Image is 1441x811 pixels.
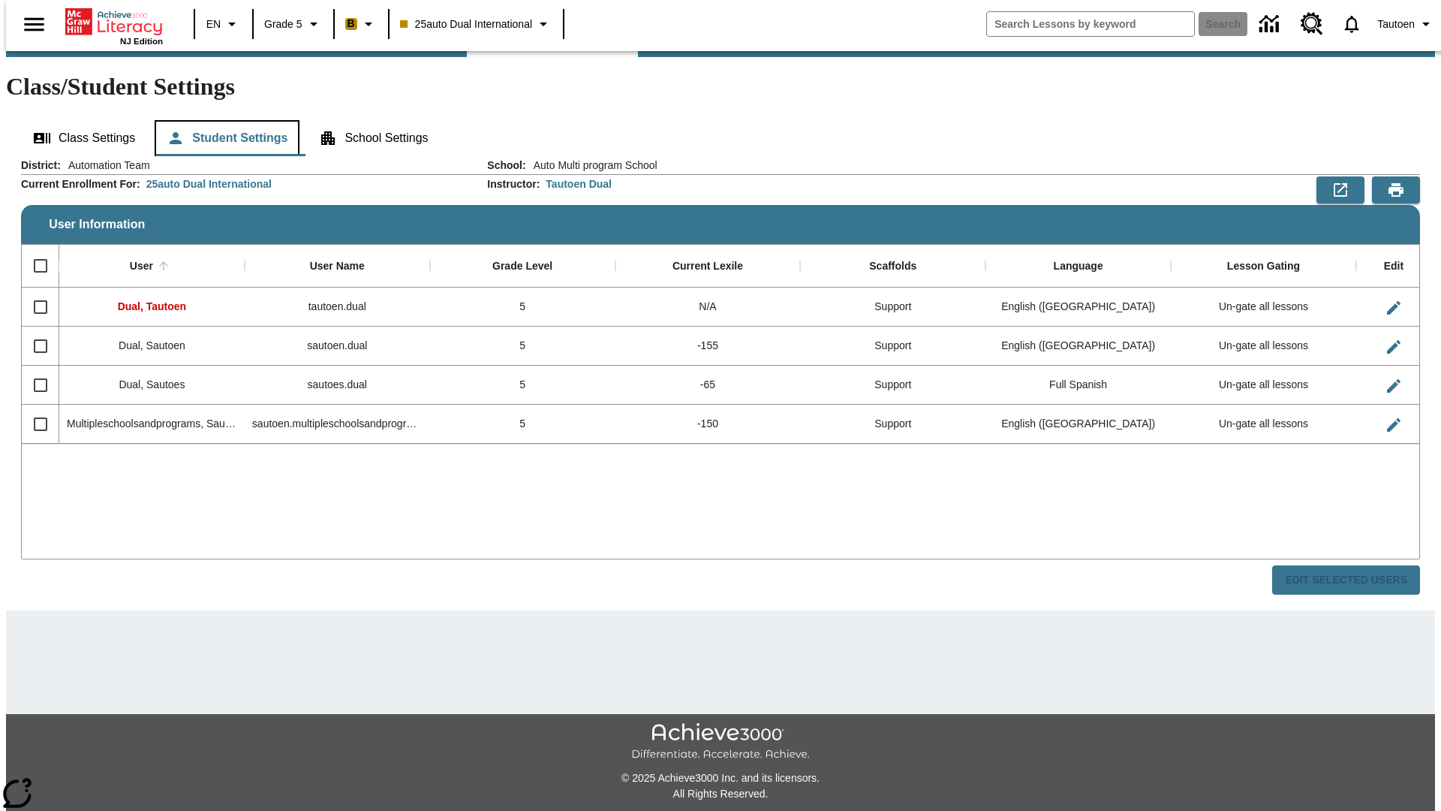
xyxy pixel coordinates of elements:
div: -155 [615,327,801,366]
div: 5 [430,366,615,405]
div: sautoen.dual [245,327,430,366]
div: -150 [615,405,801,444]
div: sautoen.multipleschoolsandprograms [245,405,430,444]
input: search field [987,12,1194,36]
div: Class/Student Settings [21,120,1420,156]
button: Print Preview [1372,176,1420,204]
button: Edit User [1379,410,1409,440]
button: Edit User [1379,371,1409,401]
div: User Name [310,260,365,273]
h2: District : [21,159,61,172]
button: Open side menu [12,2,56,47]
a: Home [65,7,163,37]
button: Class Settings [21,120,147,156]
div: English (US) [985,405,1171,444]
span: Tautoen [1377,17,1415,32]
h2: Current Enrollment For : [21,178,140,191]
span: Dual, Sautoen [119,339,185,351]
div: User Information [21,158,1420,595]
h1: Class/Student Settings [6,73,1435,101]
a: Data Center [1250,4,1292,45]
button: Grade: Grade 5, Select a grade [258,11,329,38]
span: EN [206,17,221,32]
div: Support [800,288,985,327]
div: -65 [615,366,801,405]
p: All Rights Reserved. [6,786,1435,802]
div: 25auto Dual International [146,176,272,191]
button: Export to CSV [1316,176,1364,204]
div: Full Spanish [985,366,1171,405]
div: Lesson Gating [1227,260,1300,273]
span: Multipleschoolsandprograms, Sautoen [67,418,245,430]
div: Un-gate all lessons [1171,327,1356,366]
span: Dual, Tautoen [118,300,187,312]
button: Edit User [1379,332,1409,362]
button: Student Settings [155,120,299,156]
div: Grade Level [492,260,552,273]
p: © 2025 Achieve3000 Inc. and its licensors. [6,770,1435,786]
div: 5 [430,405,615,444]
span: 25auto Dual International [400,17,532,32]
button: Class: 25auto Dual International, Select your class [394,11,558,38]
div: Scaffolds [869,260,916,273]
span: Dual, Sautoes [119,378,185,390]
h2: School : [487,159,525,172]
button: Edit User [1379,293,1409,323]
div: N/A [615,288,801,327]
div: User [130,260,153,273]
span: NJ Edition [120,37,163,46]
div: Support [800,366,985,405]
div: Support [800,405,985,444]
span: Automation Team [61,158,150,173]
div: English (US) [985,288,1171,327]
div: Un-gate all lessons [1171,366,1356,405]
button: Language: EN, Select a language [200,11,248,38]
div: Un-gate all lessons [1171,288,1356,327]
h2: Instructor : [487,178,540,191]
div: Support [800,327,985,366]
img: Achieve3000 Differentiate Accelerate Achieve [631,723,810,761]
button: School Settings [307,120,440,156]
div: Language [1054,260,1103,273]
div: 5 [430,327,615,366]
span: User Information [49,218,145,231]
div: Home [65,5,163,46]
span: Grade 5 [264,17,302,32]
div: Tautoen Dual [546,176,612,191]
button: Profile/Settings [1371,11,1441,38]
div: sautoes.dual [245,366,430,405]
button: Boost Class color is peach. Change class color [339,11,384,38]
div: Current Lexile [672,260,743,273]
span: Auto Multi program School [526,158,657,173]
a: Notifications [1332,5,1371,44]
a: Resource Center, Will open in new tab [1292,4,1332,44]
span: B [347,14,355,33]
div: Un-gate all lessons [1171,405,1356,444]
div: 5 [430,288,615,327]
div: tautoen.dual [245,288,430,327]
div: English (US) [985,327,1171,366]
div: Edit [1384,260,1403,273]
